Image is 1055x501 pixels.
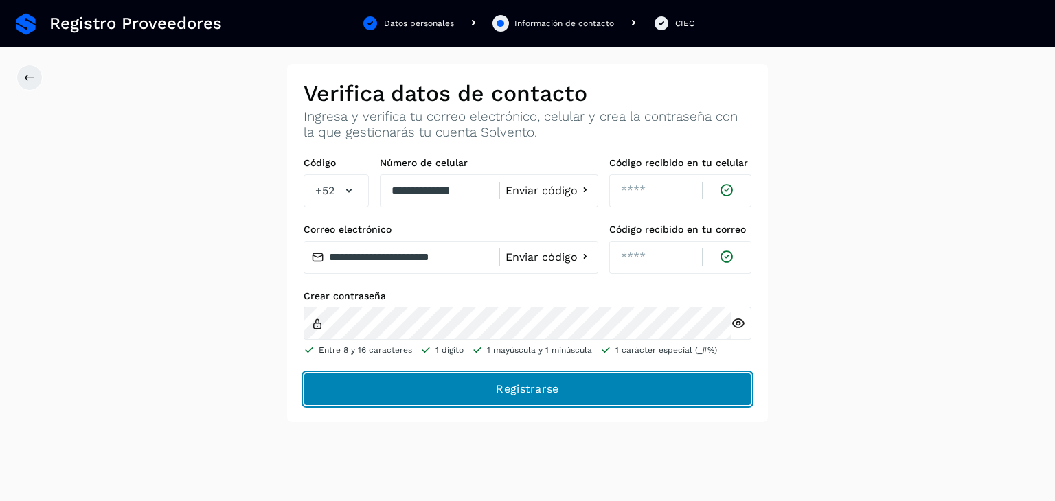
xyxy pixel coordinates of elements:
[304,80,751,106] h2: Verifica datos de contacto
[496,382,558,397] span: Registrarse
[609,157,751,169] label: Código recibido en tu celular
[304,373,751,406] button: Registrarse
[472,344,592,356] li: 1 mayúscula y 1 minúscula
[304,224,598,235] label: Correo electrónico
[380,157,598,169] label: Número de celular
[304,109,751,141] p: Ingresa y verifica tu correo electrónico, celular y crea la contraseña con la que gestionarás tu ...
[420,344,464,356] li: 1 dígito
[384,17,454,30] div: Datos personales
[506,250,592,264] button: Enviar código
[49,14,222,34] span: Registro Proveedores
[315,183,334,199] span: +52
[506,185,578,196] span: Enviar código
[609,224,751,235] label: Código recibido en tu correo
[514,17,614,30] div: Información de contacto
[600,344,717,356] li: 1 carácter especial (_#%)
[304,157,369,169] label: Código
[304,290,751,302] label: Crear contraseña
[506,183,592,198] button: Enviar código
[675,17,694,30] div: CIEC
[506,252,578,263] span: Enviar código
[304,344,412,356] li: Entre 8 y 16 caracteres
